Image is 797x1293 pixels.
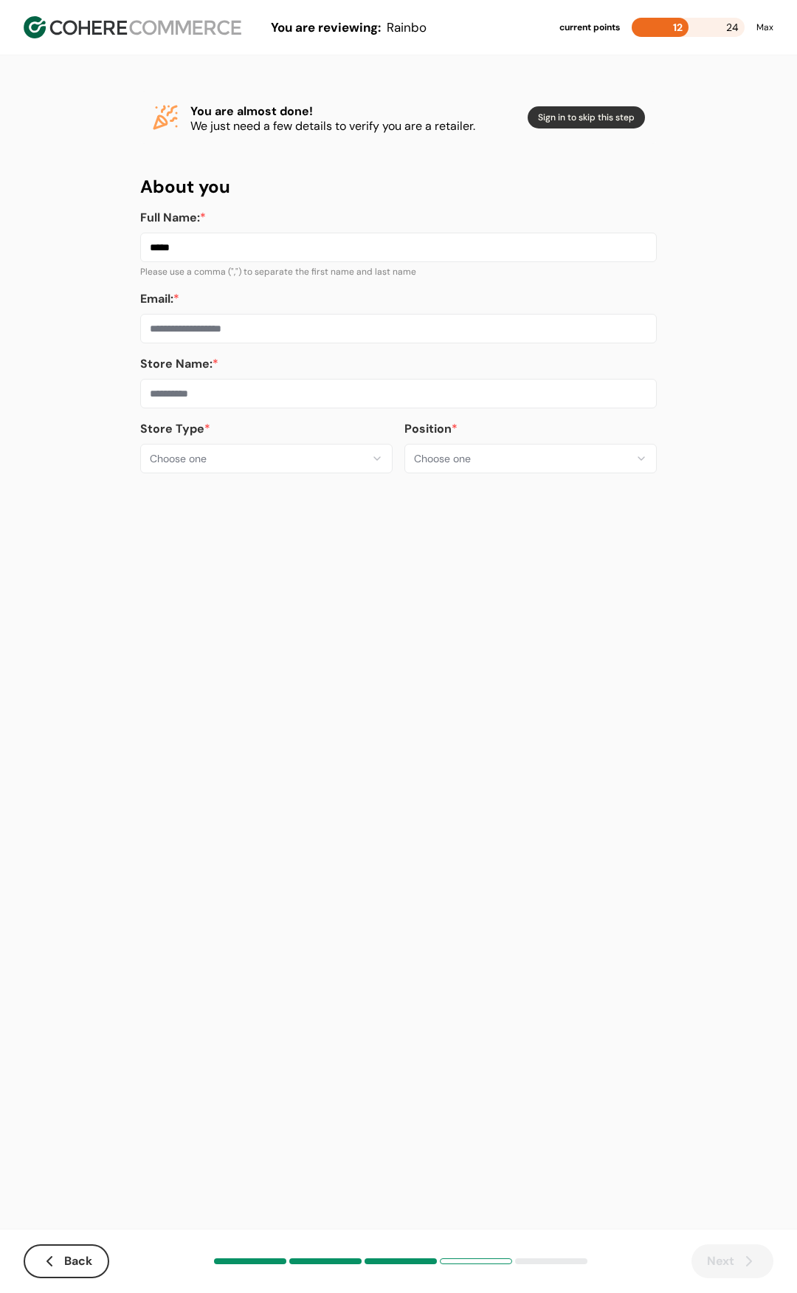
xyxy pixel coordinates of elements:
[726,18,739,37] span: 24
[140,265,657,278] div: Please use a comma (",") to separate the first name and last name
[559,21,620,34] div: current points
[271,19,381,35] span: You are reviewing:
[140,174,657,200] h4: About you
[140,356,213,371] span: Store Name:
[528,106,645,128] button: Sign in to skip this step
[140,291,173,306] span: Email:
[673,21,683,34] span: 12
[190,103,516,120] h4: You are almost done!
[140,421,204,436] span: Store Type
[387,19,427,35] span: Rainbo
[24,16,241,38] img: Cohere Logo
[756,21,773,34] div: Max
[24,1244,109,1278] button: Back
[691,1244,773,1278] button: Next
[190,120,516,132] p: We just need a few details to verify you are a retailer.
[404,421,452,436] span: Position
[140,210,200,225] span: Full Name:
